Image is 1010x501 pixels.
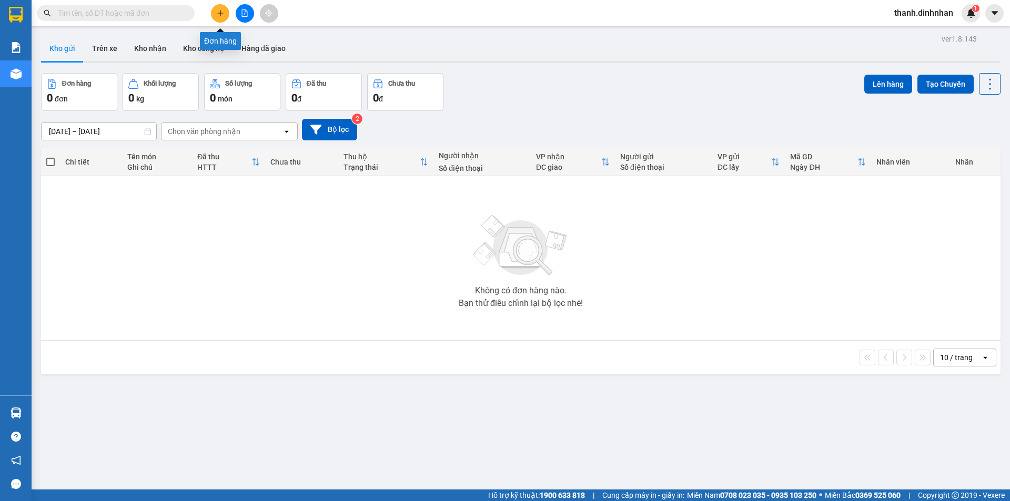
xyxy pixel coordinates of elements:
div: Ghi chú [127,163,187,171]
strong: 0708 023 035 - 0935 103 250 [720,491,816,499]
span: 0 [291,91,297,104]
span: 0 [210,91,216,104]
span: đ [379,95,383,103]
th: Toggle SortBy [785,148,871,176]
div: Người gửi [620,152,707,161]
div: Số lượng [225,80,252,87]
img: warehouse-icon [11,68,22,79]
img: icon-new-feature [966,8,976,18]
div: Thu hộ [344,152,420,161]
span: ⚪️ [819,493,822,497]
span: file-add [241,9,248,17]
div: VP gửi [718,152,772,161]
div: VP nhận [536,152,601,161]
span: | [908,489,910,501]
span: plus [217,9,224,17]
input: Tìm tên, số ĐT hoặc mã đơn [58,7,182,19]
button: Kho công nợ [175,36,233,61]
button: Khối lượng0kg [123,73,199,111]
button: Kho gửi [41,36,84,61]
div: Số điện thoại [439,164,526,172]
span: question-circle [11,432,21,442]
div: Khối lượng [144,80,176,87]
button: aim [260,4,278,23]
span: Miền Nam [687,489,816,501]
div: Không có đơn hàng nào. [475,287,567,295]
span: đ [297,95,301,103]
span: 0 [47,91,53,104]
div: Người nhận [439,151,526,160]
div: Đơn hàng [200,32,241,50]
button: file-add [236,4,254,23]
div: Ngày ĐH [790,163,857,171]
button: Kho nhận [126,36,175,61]
strong: 0369 525 060 [855,491,901,499]
span: message [11,479,21,489]
span: Miền Bắc [825,489,901,501]
span: | [593,489,594,501]
img: svg+xml;base64,PHN2ZyBjbGFzcz0ibGlzdC1wbHVnX19zdmciIHhtbG5zPSJodHRwOi8vd3d3LnczLm9yZy8yMDAwL3N2Zy... [468,209,573,282]
button: Chưa thu0đ [367,73,443,111]
div: Đơn hàng [62,80,91,87]
button: plus [211,4,229,23]
button: Đơn hàng0đơn [41,73,117,111]
span: 0 [373,91,379,104]
span: search [44,9,51,17]
div: ĐC lấy [718,163,772,171]
svg: open [282,127,291,136]
div: Nhãn [955,158,995,166]
span: aim [265,9,272,17]
button: Tạo Chuyến [917,75,974,94]
sup: 1 [972,5,979,12]
img: warehouse-icon [11,407,22,418]
img: solution-icon [11,42,22,53]
span: Hỗ trợ kỹ thuật: [488,489,585,501]
div: 10 / trang [940,352,973,363]
div: Chưa thu [270,158,333,166]
div: Đã thu [197,152,251,161]
div: Chưa thu [388,80,415,87]
div: Mã GD [790,152,857,161]
span: notification [11,455,21,465]
div: Đã thu [307,80,326,87]
button: Hàng đã giao [233,36,294,61]
svg: open [981,353,989,362]
input: Select a date range. [42,123,156,140]
div: Trạng thái [344,163,420,171]
button: Trên xe [84,36,126,61]
button: caret-down [985,4,1004,23]
button: Số lượng0món [204,73,280,111]
div: Chọn văn phòng nhận [168,126,240,137]
span: 0 [128,91,134,104]
span: món [218,95,233,103]
span: 1 [974,5,977,12]
div: Số điện thoại [620,163,707,171]
span: Cung cấp máy in - giấy in: [602,489,684,501]
span: kg [136,95,144,103]
div: ĐC giao [536,163,601,171]
button: Đã thu0đ [286,73,362,111]
button: Bộ lọc [302,119,357,140]
strong: 1900 633 818 [540,491,585,499]
img: logo-vxr [9,7,23,23]
div: Bạn thử điều chỉnh lại bộ lọc nhé! [459,299,583,308]
span: caret-down [990,8,999,18]
th: Toggle SortBy [531,148,615,176]
th: Toggle SortBy [712,148,785,176]
th: Toggle SortBy [192,148,265,176]
div: Tên món [127,152,187,161]
span: đơn [55,95,68,103]
sup: 2 [352,114,362,124]
span: copyright [952,492,959,499]
div: HTTT [197,163,251,171]
th: Toggle SortBy [338,148,433,176]
span: thanh.dinhnhan [886,6,962,19]
button: Lên hàng [864,75,912,94]
div: Chi tiết [65,158,116,166]
div: ver 1.8.143 [942,33,977,45]
div: Nhân viên [876,158,944,166]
